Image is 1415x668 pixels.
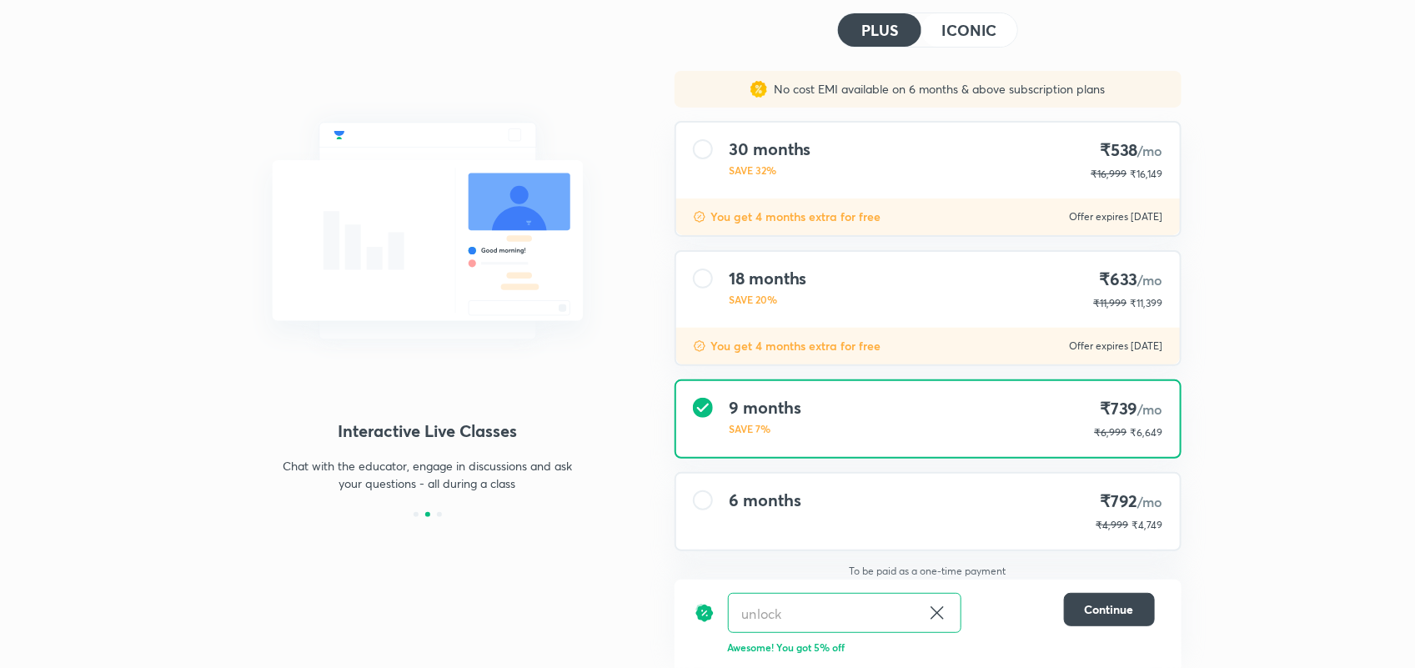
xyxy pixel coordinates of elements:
h4: 9 months [730,398,801,418]
input: Have a referral code? [729,594,921,633]
button: ICONIC [921,13,1016,47]
h4: ICONIC [941,23,996,38]
p: SAVE 7% [730,421,801,436]
button: PLUS [838,13,921,47]
h4: ₹538 [1091,139,1163,162]
p: To be paid as a one-time payment [661,565,1195,578]
h4: PLUS [861,23,898,38]
img: discount [693,339,706,353]
p: ₹6,999 [1095,425,1127,440]
span: /mo [1138,400,1163,418]
h4: ₹633 [1094,269,1163,291]
img: discount [693,210,706,224]
img: sales discount [750,81,767,98]
h4: ₹792 [1096,490,1163,513]
span: /mo [1138,493,1163,510]
span: /mo [1138,271,1163,289]
span: ₹6,649 [1131,426,1163,439]
span: /mo [1138,142,1163,159]
button: Continue [1064,593,1155,626]
p: No cost EMI available on 6 months & above subscription plans [767,81,1105,98]
p: Chat with the educator, engage in discussions and ask your questions - all during a class [283,457,573,492]
p: ₹11,999 [1094,296,1127,311]
p: You get 4 months extra for free [711,338,881,354]
span: ₹16,149 [1131,168,1163,180]
span: Continue [1085,601,1134,618]
h4: Interactive Live Classes [234,419,621,444]
p: Offer expires [DATE] [1070,339,1163,353]
h4: 18 months [730,269,807,289]
span: ₹4,749 [1132,519,1163,531]
h4: 30 months [730,139,811,159]
span: ₹11,399 [1131,297,1163,309]
p: Offer expires [DATE] [1070,210,1163,224]
h4: ₹739 [1095,398,1163,420]
p: SAVE 20% [730,292,807,307]
p: SAVE 32% [730,163,811,178]
img: discount [695,593,715,633]
h4: 6 months [730,490,801,510]
img: chat_with_educator_6cb3c64761.svg [234,86,621,376]
p: ₹16,999 [1091,167,1127,182]
p: Awesome! You got 5% off [728,640,1155,655]
p: You get 4 months extra for free [711,208,881,225]
p: ₹4,999 [1096,518,1129,533]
